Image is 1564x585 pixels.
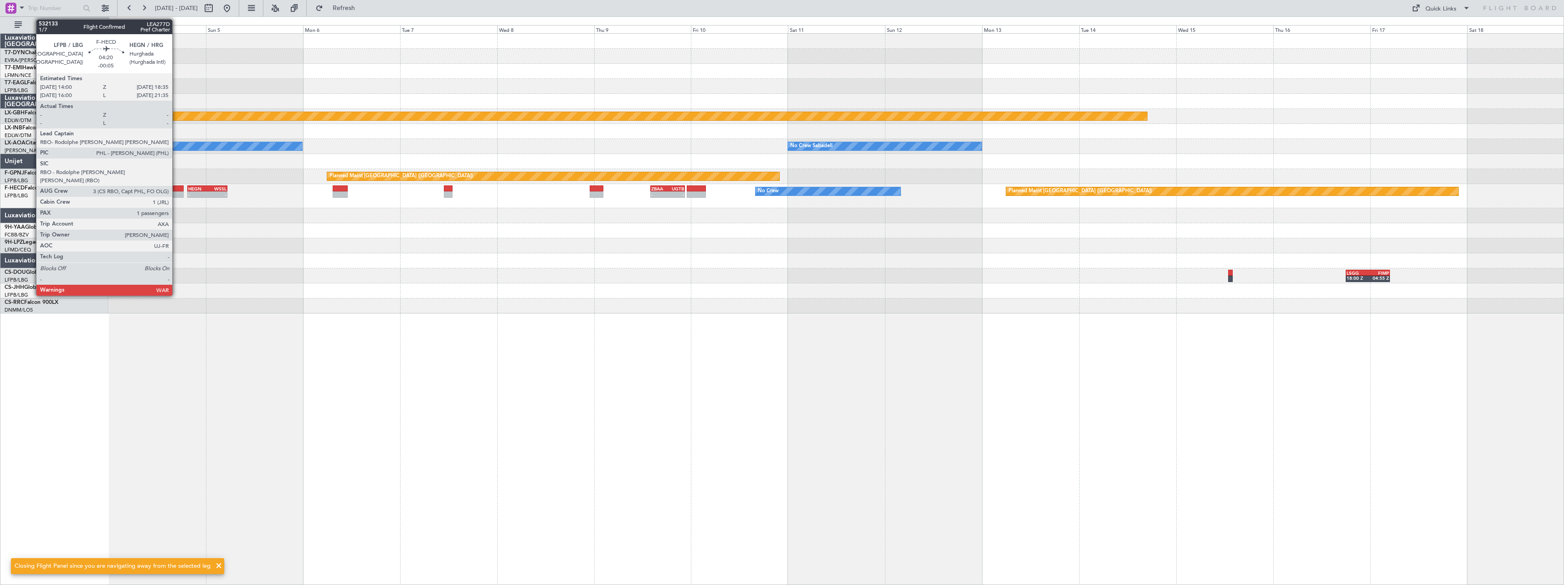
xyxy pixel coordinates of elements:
a: 9H-YAAGlobal 5000 [5,225,56,230]
span: LX-GBH [5,110,25,116]
div: Thu 16 [1273,25,1370,33]
button: Quick Links [1407,1,1475,15]
span: LX-INB [5,125,22,131]
a: FCBB/BZV [5,231,29,238]
span: 9H-YAA [5,225,25,230]
a: T7-DYNChallenger 604 [5,50,64,56]
span: F-HECD [5,185,25,191]
a: LFPB/LBG [5,87,28,94]
span: CS-RRC [5,300,24,305]
a: CS-JHHGlobal 6000 [5,285,55,290]
div: 18:00 Z [1347,275,1368,281]
div: Tue 7 [400,25,497,33]
a: F-HECDFalcon 7X [5,185,50,191]
span: [DATE] - [DATE] [155,4,198,12]
div: - [651,192,668,197]
a: LFMN/NCE [5,72,31,79]
div: Closing Flight Panel since you are navigating away from the selected leg [15,562,211,571]
div: ZBAA [651,186,668,191]
button: Refresh [311,1,366,15]
a: EDLW/DTM [5,132,31,139]
div: Sat 11 [788,25,885,33]
a: LX-INBFalcon 900EX EASy II [5,125,77,131]
div: Wed 15 [1176,25,1273,33]
a: LX-AOACitation Mustang [5,140,70,146]
a: LFPB/LBG [5,177,28,184]
div: LSGG [1347,270,1368,276]
div: Thu 9 [594,25,691,33]
a: CS-DOUGlobal 6500 [5,270,57,275]
a: T7-EAGLFalcon 8X [5,80,52,86]
span: CS-DOU [5,270,26,275]
div: Tue 14 [1079,25,1176,33]
div: - [188,192,207,197]
div: Mon 13 [982,25,1079,33]
a: [PERSON_NAME]/QSA [5,147,58,154]
div: FIMP [1368,270,1389,276]
div: Quick Links [1425,5,1456,14]
a: LFMD/CEQ [5,246,31,253]
div: UGTB [668,186,684,191]
div: 04:55 Z [1368,275,1389,281]
a: LFPB/LBG [5,292,28,298]
div: Wed 8 [497,25,594,33]
div: Sun 5 [206,25,303,33]
a: LFPB/LBG [5,277,28,283]
div: Fri 10 [691,25,788,33]
span: 9H-LPZ [5,240,23,245]
span: CS-JHH [5,285,24,290]
span: T7-EAGL [5,80,27,86]
a: T7-EMIHawker 900XP [5,65,60,71]
a: LFPB/LBG [5,192,28,199]
div: No Crew Sabadell [111,139,154,153]
div: No Crew [758,185,779,198]
div: - [668,192,684,197]
div: Planned Maint [GEOGRAPHIC_DATA] ([GEOGRAPHIC_DATA]) [1008,185,1152,198]
span: T7-DYN [5,50,25,56]
a: EDLW/DTM [5,117,31,124]
div: Mon 6 [303,25,400,33]
input: Trip Number [28,1,80,15]
span: F-GPNJ [5,170,24,176]
div: Planned Maint [GEOGRAPHIC_DATA] ([GEOGRAPHIC_DATA]) [329,169,473,183]
div: Sun 12 [885,25,982,33]
div: Sat 4 [109,25,206,33]
a: EVRA/[PERSON_NAME] [5,57,61,64]
div: WSSL [207,186,226,191]
div: [DATE] [110,18,126,26]
a: DNMM/LOS [5,307,33,313]
span: All Aircraft [24,22,96,28]
span: T7-EMI [5,65,22,71]
span: Refresh [325,5,363,11]
div: - [207,192,226,197]
a: CS-RRCFalcon 900LX [5,300,58,305]
div: HEGN [188,186,207,191]
div: No Crew Sabadell [790,139,833,153]
button: All Aircraft [10,18,99,32]
div: Fri 17 [1370,25,1467,33]
span: LX-AOA [5,140,26,146]
a: LX-GBHFalcon 7X [5,110,50,116]
a: F-GPNJFalcon 900EX [5,170,59,176]
a: 9H-LPZLegacy 500 [5,240,52,245]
